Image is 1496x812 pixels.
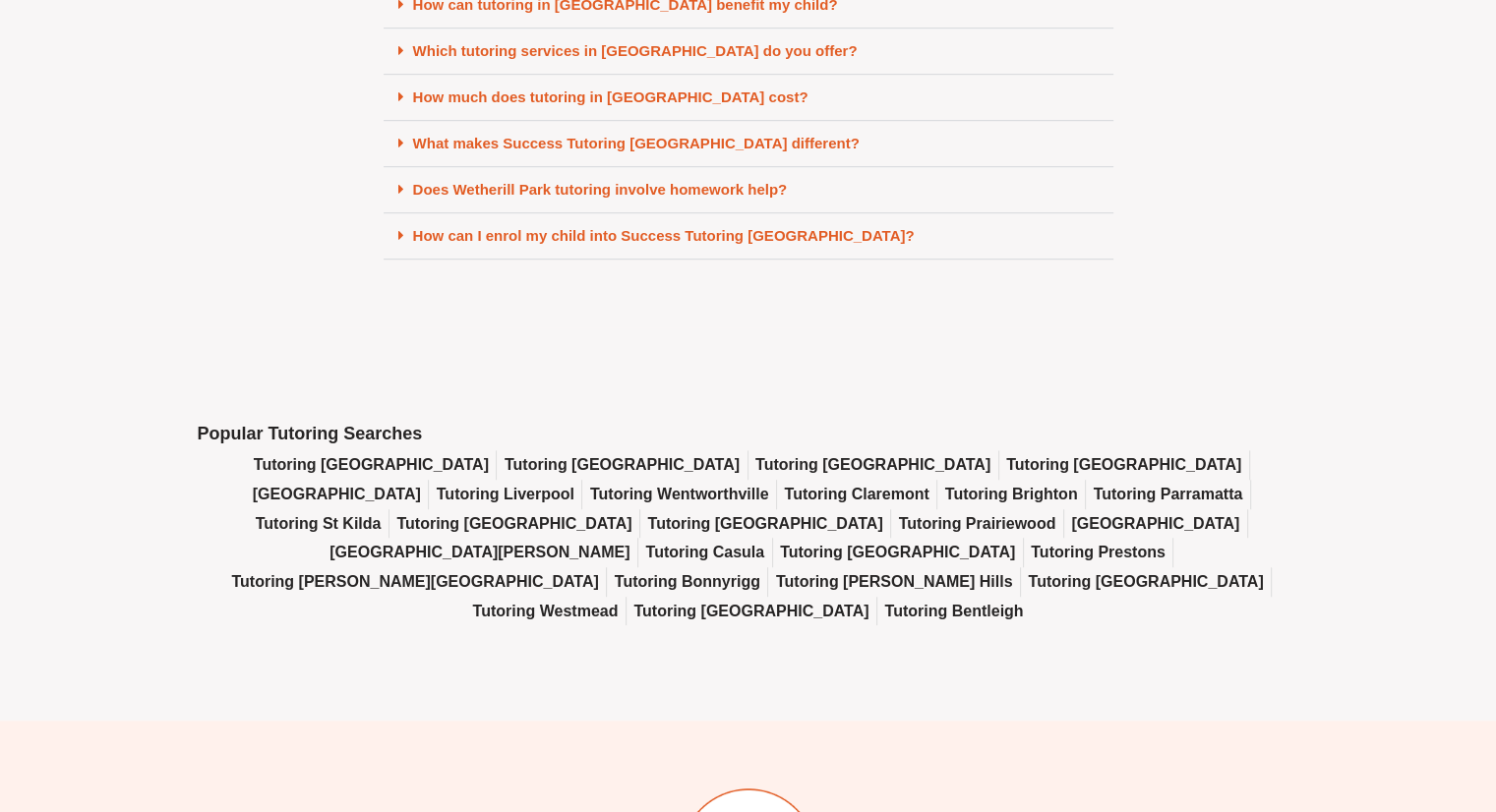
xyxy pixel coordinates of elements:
a: Tutoring [GEOGRAPHIC_DATA] [254,450,489,480]
a: Tutoring [PERSON_NAME][GEOGRAPHIC_DATA] [231,567,598,597]
a: Which tutoring services in [GEOGRAPHIC_DATA] do you offer? [413,42,858,59]
div: How much does tutoring in [GEOGRAPHIC_DATA] cost? [384,75,1113,121]
a: Tutoring Westmead [473,597,619,626]
a: Tutoring Liverpool [437,480,574,509]
div: Which tutoring services in [GEOGRAPHIC_DATA] do you offer? [384,29,1113,75]
div: What makes Success Tutoring [GEOGRAPHIC_DATA] different? [384,121,1113,167]
a: Tutoring [GEOGRAPHIC_DATA] [396,509,631,539]
a: Tutoring Brighton [945,480,1078,509]
iframe: Chat Widget [1168,591,1496,812]
a: Tutoring Prairiewood [899,509,1056,539]
div: Does Wetherill Park tutoring involve homework help? [384,167,1113,213]
a: Tutoring Wentworthville [590,480,769,509]
a: Tutoring Parramatta [1094,480,1243,509]
a: Tutoring [GEOGRAPHIC_DATA] [633,597,868,626]
a: [GEOGRAPHIC_DATA][PERSON_NAME] [329,538,629,567]
a: [GEOGRAPHIC_DATA] [253,480,421,509]
a: Tutoring Prestons [1031,538,1166,567]
a: Tutoring [GEOGRAPHIC_DATA] [1028,567,1263,597]
a: How much does tutoring in [GEOGRAPHIC_DATA] cost? [413,88,808,105]
a: How can I enrol my child into Success Tutoring [GEOGRAPHIC_DATA]? [413,227,915,244]
a: Tutoring Casula [645,538,764,567]
a: Tutoring [GEOGRAPHIC_DATA] [505,450,740,480]
a: Tutoring [GEOGRAPHIC_DATA] [648,509,883,539]
a: Tutoring St Kilda [256,509,382,539]
a: Does Wetherill Park tutoring involve homework help? [413,181,788,198]
a: Tutoring Bentleigh [884,597,1023,626]
div: How can I enrol my child into Success Tutoring [GEOGRAPHIC_DATA]? [384,213,1113,260]
a: Tutoring Claremont [784,480,928,509]
a: Tutoring [GEOGRAPHIC_DATA] [780,538,1015,567]
a: Tutoring Bonnyrigg [615,567,760,597]
h2: Popular Tutoring Searches [198,423,1299,445]
a: Tutoring [PERSON_NAME] Hills [776,567,1013,597]
a: What makes Success Tutoring [GEOGRAPHIC_DATA] different? [413,135,860,151]
a: Tutoring [GEOGRAPHIC_DATA] [755,450,990,480]
a: Tutoring [GEOGRAPHIC_DATA] [1006,450,1241,480]
a: [GEOGRAPHIC_DATA] [1071,509,1239,539]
